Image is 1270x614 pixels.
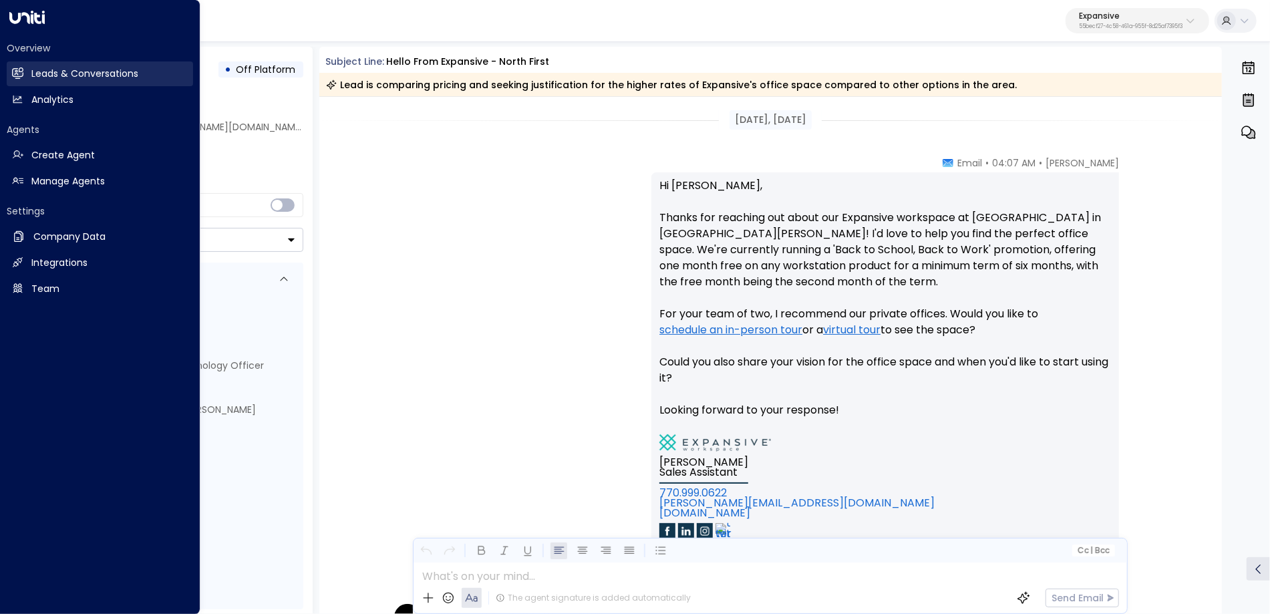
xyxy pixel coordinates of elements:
[1039,156,1042,170] span: •
[659,457,748,467] span: [PERSON_NAME]
[659,485,727,500] a: 770.999.0622
[823,322,881,338] a: virtual tour
[659,523,675,539] img: facebook
[225,57,232,82] div: •
[716,523,732,539] img: twitter
[1079,24,1182,29] p: 55becf27-4c58-461a-955f-8d25af7395f3
[957,156,982,170] span: Email
[7,123,193,136] h2: Agents
[31,93,73,107] h2: Analytics
[1078,546,1110,555] span: Cc Bcc
[418,543,434,559] button: Undo
[31,67,138,81] h2: Leads & Conversations
[7,41,193,55] h2: Overview
[1072,545,1115,557] button: Cc|Bcc
[236,63,296,76] span: Off Platform
[1090,546,1093,555] span: |
[1124,156,1151,183] img: 11_headshot.jpg
[7,224,193,249] a: Company Data
[326,55,385,68] span: Subject Line:
[985,156,989,170] span: •
[1066,8,1209,33] button: Expansive55becf27-4c58-461a-955f-8d25af7395f3
[659,322,802,338] a: schedule an in-person tour
[7,61,193,86] a: Leads & Conversations
[659,467,738,477] span: Sales Assistant
[1079,12,1182,20] p: Expansive
[31,256,88,270] h2: Integrations
[31,174,105,188] h2: Manage Agents
[697,523,713,539] img: instagram
[386,55,549,69] div: Hello from Expansive - North First
[659,178,1111,434] p: Hi [PERSON_NAME], Thanks for reaching out about our Expansive workspace at [GEOGRAPHIC_DATA] in [...
[1046,156,1119,170] span: [PERSON_NAME]
[659,495,935,510] a: [PERSON_NAME][EMAIL_ADDRESS][DOMAIN_NAME]
[730,110,812,130] div: [DATE], [DATE]
[31,282,59,296] h2: Team
[31,148,95,162] h2: Create Agent
[441,543,458,559] button: Redo
[7,88,193,112] a: Analytics
[326,78,1017,92] div: Lead is comparing pricing and seeking justification for the higher rates of Expansive's office sp...
[659,434,771,452] img: image
[659,505,750,520] a: [DOMAIN_NAME]
[7,169,193,194] a: Manage Agents
[7,277,193,301] a: Team
[33,230,106,244] h2: Company Data
[992,156,1036,170] span: 04:07 AM
[496,592,691,604] div: The agent signature is added automatically
[7,251,193,275] a: Integrations
[7,204,193,218] h2: Settings
[7,143,193,168] a: Create Agent
[678,523,694,539] img: linkedin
